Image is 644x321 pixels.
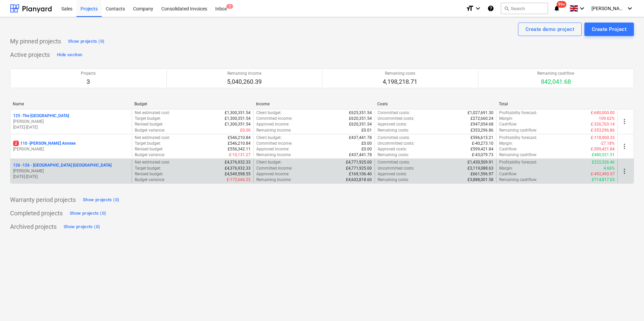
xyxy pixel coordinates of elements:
[610,289,644,321] iframe: Chat Widget
[228,146,251,152] p: £556,342.11
[349,110,372,116] p: £625,351.54
[135,166,161,171] p: Target budget :
[504,6,509,11] span: search
[501,3,548,14] button: Search
[256,128,291,133] p: Remaining income :
[81,71,96,76] p: Projects
[471,171,493,177] p: £661,596.97
[349,171,372,177] p: £169,106.40
[68,208,108,219] button: Show projects (0)
[487,4,494,12] i: Knowledge base
[225,116,251,121] p: £1,300,351.54
[135,128,165,133] p: Budget variance :
[135,152,165,158] p: Budget variance :
[57,51,82,59] div: Hide section
[225,159,251,165] p: £4,376,932.33
[592,25,626,34] div: Create Project
[468,177,493,183] p: £3,888,001.58
[66,36,106,47] button: Show projects (0)
[135,110,170,116] p: Net estimated cost :
[591,110,615,116] p: £-680,000.00
[346,159,372,165] p: £4,771,925.00
[525,25,574,34] div: Create demo project
[499,135,537,141] p: Profitability forecast :
[225,171,251,177] p: £4,549,598.55
[499,177,537,183] p: Remaining cashflow :
[620,142,629,150] span: more_vert
[135,171,163,177] p: Revised budget :
[592,152,615,158] p: £480,521.51
[135,159,170,165] p: Net estimated cost :
[378,110,410,116] p: Committed costs :
[13,174,129,180] p: [DATE] - [DATE]
[598,116,615,121] p: -109.62%
[499,116,513,121] p: Margin :
[227,71,262,76] p: Remaining income
[383,71,417,76] p: Remaining costs
[62,221,102,232] button: Show projects (0)
[13,102,129,106] div: Name
[592,177,615,183] p: £714,817.03
[471,121,493,127] p: £947,054.68
[227,78,262,86] p: 5,040,260.39
[591,171,615,177] p: £-492,490.57
[256,116,292,121] p: Committed income :
[537,78,574,86] p: 842,041.68
[474,4,482,12] i: keyboard_arrow_down
[134,102,251,106] div: Budget
[68,38,104,45] div: Show projects (0)
[10,37,61,45] p: My pinned projects
[135,135,170,141] p: Net estimated cost :
[135,121,163,127] p: Revised budget :
[256,171,289,177] p: Approved income :
[378,146,407,152] p: Approved costs :
[225,121,251,127] p: £1,300,351.54
[256,121,289,127] p: Approved income :
[604,166,615,171] p: 4.66%
[10,196,76,204] p: Warranty period projects
[378,177,409,183] p: Remaining costs :
[471,146,493,152] p: £599,421.84
[499,102,615,106] div: Total
[240,128,251,133] p: £0.00
[135,146,163,152] p: Revised budget :
[135,141,161,146] p: Target budget :
[346,166,372,171] p: £4,771,925.00
[361,146,372,152] p: £0.00
[468,166,493,171] p: £3,119,088.63
[578,4,586,12] i: keyboard_arrow_down
[499,121,517,127] p: Cashflow :
[346,177,372,183] p: £4,602,818.60
[13,113,129,130] div: 125 -The [GEOGRAPHIC_DATA][PERSON_NAME][DATE]-[DATE]
[229,152,251,158] p: £-10,131.27
[499,159,537,165] p: Profitability forecast :
[378,152,409,158] p: Remaining costs :
[256,177,291,183] p: Remaining income :
[349,152,372,158] p: £437,441.78
[361,128,372,133] p: £0.01
[591,146,615,152] p: £-599,421.84
[13,163,111,168] p: 126 - 126 - [GEOGRAPHIC_DATA] [GEOGRAPHIC_DATA]
[13,124,129,130] p: [DATE] - [DATE]
[472,152,493,158] p: £-43,079.73
[13,119,129,124] p: [PERSON_NAME]
[466,4,474,12] i: format_size
[499,166,513,171] p: Margin :
[349,135,372,141] p: £437,441.78
[591,128,615,133] p: £-353,296.86
[518,23,582,36] button: Create demo project
[499,171,517,177] p: Cashflow :
[13,163,129,180] div: 126 -126 - [GEOGRAPHIC_DATA] [GEOGRAPHIC_DATA][PERSON_NAME][DATE]-[DATE]
[553,4,560,12] i: notifications
[228,141,251,146] p: £546,210.84
[591,6,625,11] span: [PERSON_NAME]
[256,141,292,146] p: Committed income :
[13,141,75,146] p: 110 - [PERSON_NAME] Annexe
[378,141,414,146] p: Uncommitted costs :
[13,146,129,152] p: [PERSON_NAME]
[256,110,282,116] p: Client budget :
[378,128,409,133] p: Remaining costs :
[537,71,574,76] p: Remaining cashflow
[600,141,615,146] p: -27.18%
[378,121,407,127] p: Approved costs :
